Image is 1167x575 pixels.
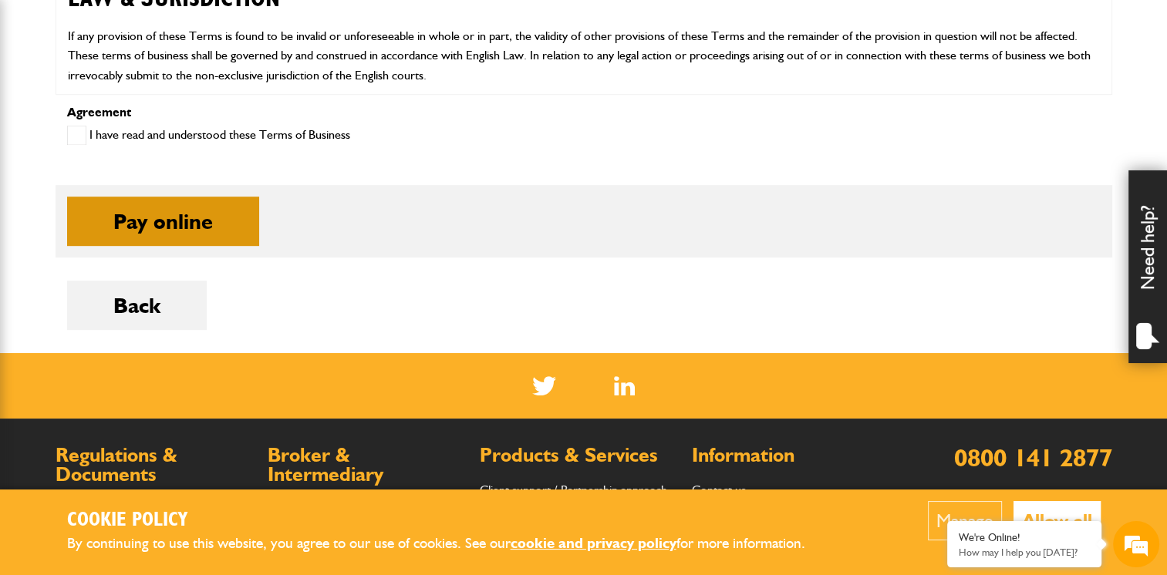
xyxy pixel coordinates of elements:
[532,376,556,395] img: Twitter
[80,86,259,106] div: Chat with us now
[480,483,667,497] a: Client support / Partnership approach
[67,126,350,145] label: I have read and understood these Terms of Business
[20,188,282,222] input: Enter your email address
[511,534,676,552] a: cookie and privacy policy
[692,483,746,497] a: Contact us
[56,446,252,485] h2: Regulations & Documents
[68,26,1100,86] p: If any provision of these Terms is found to be invalid or unforeseeable in whole or in part, the ...
[67,281,207,330] button: Back
[928,501,1002,540] button: Manage
[67,532,831,556] p: By continuing to use this website, you agree to our use of cookies. See our for more information.
[67,106,1101,119] p: Agreement
[614,376,635,395] a: LinkedIn
[614,376,635,395] img: Linked In
[26,86,65,107] img: d_20077148190_company_1631870298795_20077148190
[959,546,1090,558] p: How may I help you today?
[959,531,1090,544] div: We're Online!
[20,143,282,177] input: Enter your last name
[253,8,290,45] div: Minimize live chat window
[67,197,259,246] button: Pay online
[20,279,282,439] textarea: Type your message and hit 'Enter'
[210,452,280,473] em: Start Chat
[692,446,889,466] h2: Information
[480,446,676,466] h2: Products & Services
[20,234,282,267] input: Enter your phone number
[954,442,1112,472] a: 0800 141 2877
[268,446,464,485] h2: Broker & Intermediary
[1128,170,1167,363] div: Need help?
[67,509,831,533] h2: Cookie Policy
[1014,501,1101,540] button: Allow all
